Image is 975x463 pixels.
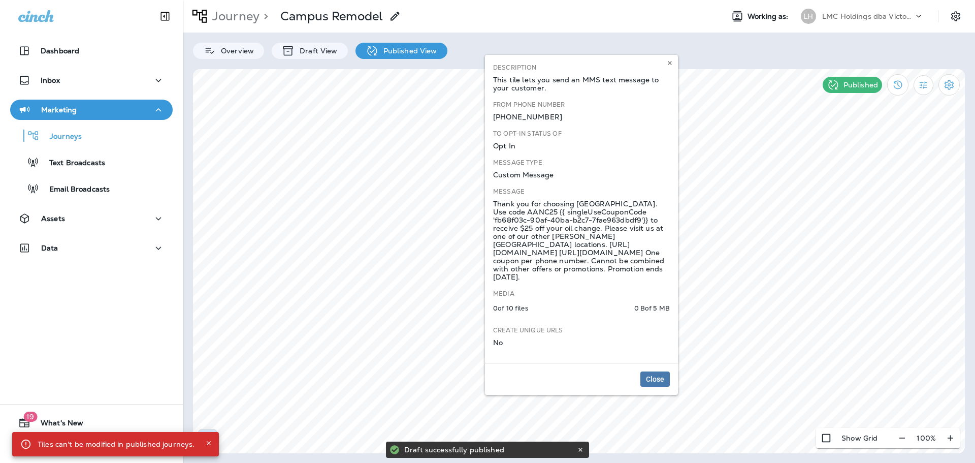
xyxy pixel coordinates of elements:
[493,130,562,138] label: To Opt-In Status Of
[23,412,37,422] span: 19
[493,304,528,313] p: 0 of 10 files
[634,304,670,313] p: 0 B of 5 MB
[41,106,77,114] p: Marketing
[493,113,670,121] div: [PHONE_NUMBER]
[151,6,179,26] button: Collapse Sidebar
[493,326,563,334] label: Create Unique URLs
[493,171,670,179] div: Custom Message
[404,442,575,458] div: Draft successfully published
[208,9,259,24] p: Journey
[10,437,173,457] button: Support
[378,47,437,55] p: Published View
[917,434,936,442] p: 100 %
[493,159,542,167] label: Message Type
[493,188,525,196] label: Message
[41,47,79,55] p: Dashboard
[30,419,83,431] span: What's New
[493,101,565,109] label: From Phone Number
[914,75,933,95] button: Filter Statistics
[41,244,58,252] p: Data
[39,159,105,168] p: Text Broadcasts
[10,151,173,173] button: Text Broadcasts
[41,214,65,223] p: Assets
[10,125,173,146] button: Journeys
[493,290,514,298] label: Media
[10,208,173,229] button: Assets
[295,47,337,55] p: Draft View
[10,41,173,61] button: Dashboard
[280,9,383,24] p: Campus Remodel
[493,200,670,281] div: Thank you for choosing [GEOGRAPHIC_DATA]. Use code AANC25 {{ singleUseCouponCode 'fb68f03c-90af-4...
[747,12,791,21] span: Working as:
[10,100,173,120] button: Marketing
[10,238,173,258] button: Data
[10,70,173,90] button: Inbox
[216,47,254,55] p: Overview
[40,132,82,142] p: Journeys
[38,435,194,453] div: Tiles can't be modified in published journeys.
[493,64,537,72] label: Description
[259,9,268,24] p: >
[938,74,960,96] button: Settings
[203,437,215,449] button: Close
[39,185,110,195] p: Email Broadcasts
[841,434,877,442] p: Show Grid
[493,63,670,92] div: This tile lets you send an MMS text message to your customer.
[10,413,173,433] button: 19What's New
[887,74,908,96] button: View Changelog
[41,76,60,84] p: Inbox
[493,338,670,347] div: No
[947,7,965,25] button: Settings
[822,12,914,20] p: LMC Holdings dba Victory Lane Quick Oil Change
[640,372,670,387] button: Close
[646,376,664,383] span: Close
[801,9,816,24] div: LH
[493,142,670,150] div: Opt In
[843,81,878,89] p: Published
[10,178,173,199] button: Email Broadcasts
